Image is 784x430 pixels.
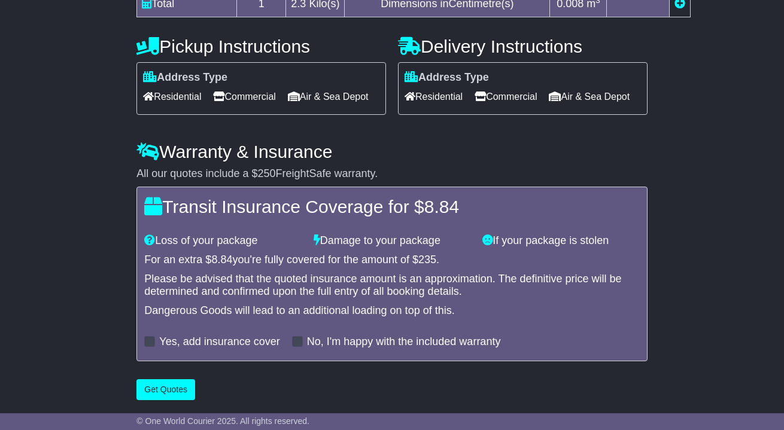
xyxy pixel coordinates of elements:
[144,304,639,318] div: Dangerous Goods will lead to an additional loading on top of this.
[405,87,463,106] span: Residential
[136,142,647,161] h4: Warranty & Insurance
[138,234,307,248] div: Loss of your package
[398,36,648,56] h4: Delivery Instructions
[143,71,227,84] label: Address Type
[136,167,647,181] div: All our quotes include a $ FreightSafe warranty.
[211,254,232,266] span: 8.84
[308,234,476,248] div: Damage to your package
[405,71,489,84] label: Address Type
[144,254,639,267] div: For an extra $ you're fully covered for the amount of $ .
[476,234,645,248] div: If your package is stolen
[418,254,436,266] span: 235
[549,87,630,106] span: Air & Sea Depot
[144,197,639,216] h4: Transit Insurance Coverage for $
[424,197,459,216] span: 8.84
[144,273,639,298] div: Please be advised that the quoted insurance amount is an approximation. The definitive price will...
[475,87,537,106] span: Commercial
[257,167,275,179] span: 250
[307,336,501,349] label: No, I'm happy with the included warranty
[136,416,309,426] span: © One World Courier 2025. All rights reserved.
[159,336,279,349] label: Yes, add insurance cover
[136,36,386,56] h4: Pickup Instructions
[136,379,195,400] button: Get Quotes
[213,87,275,106] span: Commercial
[288,87,369,106] span: Air & Sea Depot
[143,87,201,106] span: Residential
